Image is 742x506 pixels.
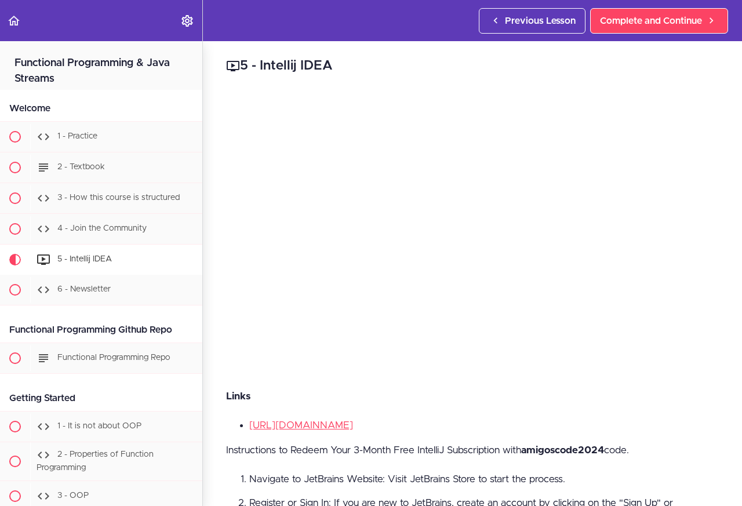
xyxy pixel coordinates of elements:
a: [URL][DOMAIN_NAME] [249,420,353,430]
span: 3 - How this course is structured [57,194,180,202]
span: Complete and Continue [600,14,702,28]
span: 6 - Newsletter [57,285,111,293]
span: 4 - Join the Community [57,224,147,232]
svg: Settings Menu [180,14,194,28]
a: Complete and Continue [590,8,728,34]
strong: Links [226,391,250,401]
span: 3 - OOP [57,492,89,500]
span: 5 - Intellij IDEA [57,255,112,263]
span: 1 - Practice [57,132,97,140]
strong: amigoscode2024 [521,445,604,455]
span: 2 - Textbook [57,163,105,171]
h2: 5 - Intellij IDEA [226,56,719,76]
span: Previous Lesson [505,14,576,28]
a: Previous Lesson [479,8,585,34]
span: 1 - It is not about OOP [57,422,141,430]
span: Functional Programming Repo [57,354,170,362]
p: Instructions to Redeem Your 3-Month Free IntelliJ Subscription with code. [226,442,719,459]
span: 2 - Properties of Function Programming [37,450,154,472]
svg: Back to course curriculum [7,14,21,28]
li: Navigate to JetBrains Website: Visit JetBrains Store to start the process. [249,472,719,487]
